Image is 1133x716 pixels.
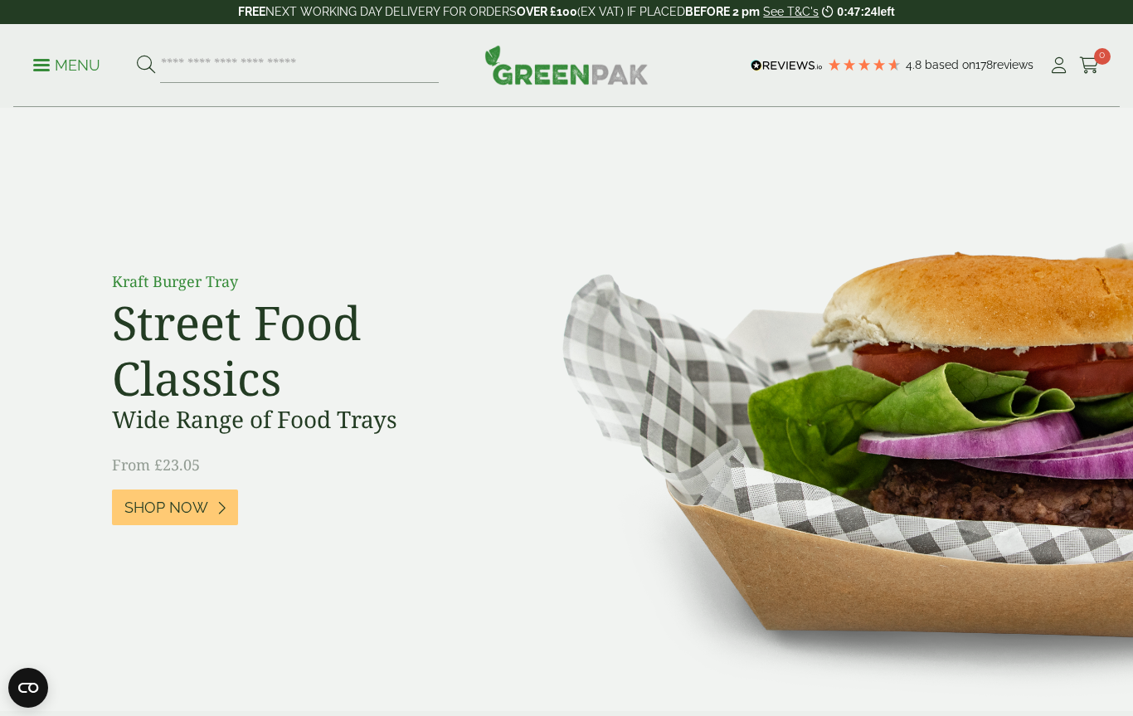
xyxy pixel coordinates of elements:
strong: OVER £100 [517,5,577,18]
span: From £23.05 [112,455,200,475]
p: Kraft Burger Tray [112,270,485,293]
span: reviews [993,58,1033,71]
img: GreenPak Supplies [484,45,649,85]
strong: BEFORE 2 pm [685,5,760,18]
a: 0 [1079,53,1100,78]
img: Street Food Classics [510,108,1133,711]
span: 178 [975,58,993,71]
span: Shop Now [124,499,208,517]
div: 4.78 Stars [827,57,902,72]
i: My Account [1048,57,1069,74]
a: Menu [33,56,100,72]
button: Open CMP widget [8,668,48,708]
a: See T&C's [763,5,819,18]
h3: Wide Range of Food Trays [112,406,485,434]
span: 0:47:24 [837,5,877,18]
span: left [878,5,895,18]
i: Cart [1079,57,1100,74]
span: 0 [1094,48,1111,65]
span: Based on [925,58,975,71]
span: 4.8 [906,58,925,71]
strong: FREE [238,5,265,18]
p: Menu [33,56,100,75]
a: Shop Now [112,490,238,525]
img: REVIEWS.io [751,60,823,71]
h2: Street Food Classics [112,295,485,406]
